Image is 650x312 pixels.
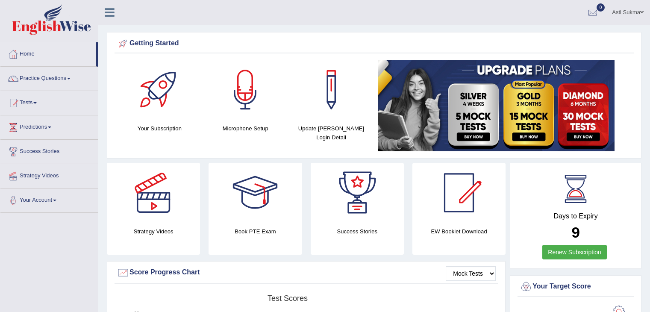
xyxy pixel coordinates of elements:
[571,224,579,241] b: 9
[0,42,96,64] a: Home
[117,266,496,279] div: Score Progress Chart
[542,245,607,259] a: Renew Subscription
[209,227,302,236] h4: Book PTE Exam
[117,37,632,50] div: Getting Started
[412,227,506,236] h4: EW Booklet Download
[0,164,98,185] a: Strategy Videos
[0,91,98,112] a: Tests
[597,3,605,12] span: 0
[293,124,370,142] h4: Update [PERSON_NAME] Login Detail
[207,124,284,133] h4: Microphone Setup
[311,227,404,236] h4: Success Stories
[0,115,98,137] a: Predictions
[0,140,98,161] a: Success Stories
[378,60,615,151] img: small5.jpg
[520,280,632,293] div: Your Target Score
[121,124,198,133] h4: Your Subscription
[107,227,200,236] h4: Strategy Videos
[0,188,98,210] a: Your Account
[0,67,98,88] a: Practice Questions
[268,294,308,303] tspan: Test scores
[520,212,632,220] h4: Days to Expiry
